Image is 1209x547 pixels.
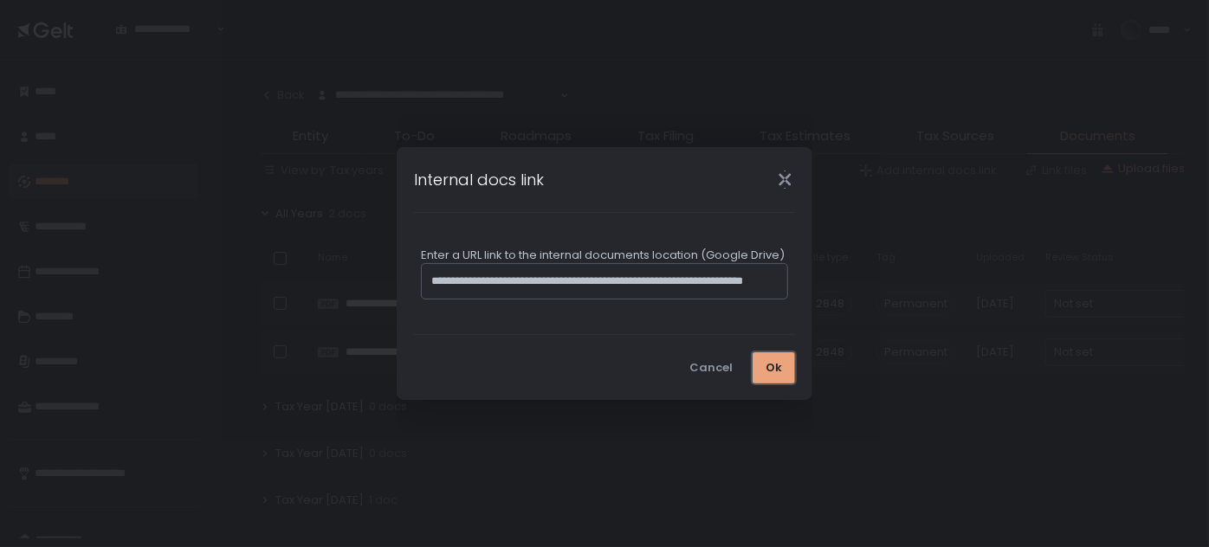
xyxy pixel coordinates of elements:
[689,360,733,376] div: Cancel
[414,168,544,191] h1: Internal docs link
[421,248,788,263] div: Enter a URL link to the internal documents location (Google Drive)
[757,170,812,190] div: Close
[766,360,782,376] div: Ok
[676,352,746,383] button: Cancel
[753,352,795,383] button: Ok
